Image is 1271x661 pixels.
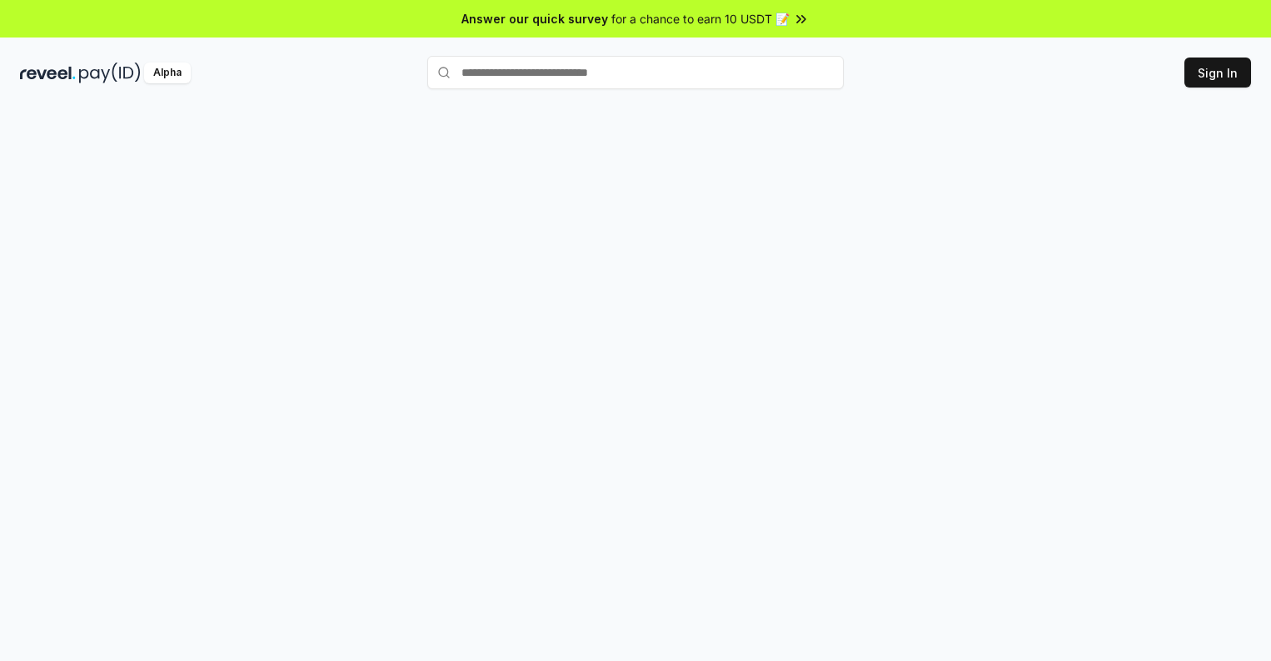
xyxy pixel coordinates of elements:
[144,63,191,83] div: Alpha
[1184,58,1251,88] button: Sign In
[20,63,76,83] img: reveel_dark
[79,63,141,83] img: pay_id
[461,10,608,28] span: Answer our quick survey
[611,10,790,28] span: for a chance to earn 10 USDT 📝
